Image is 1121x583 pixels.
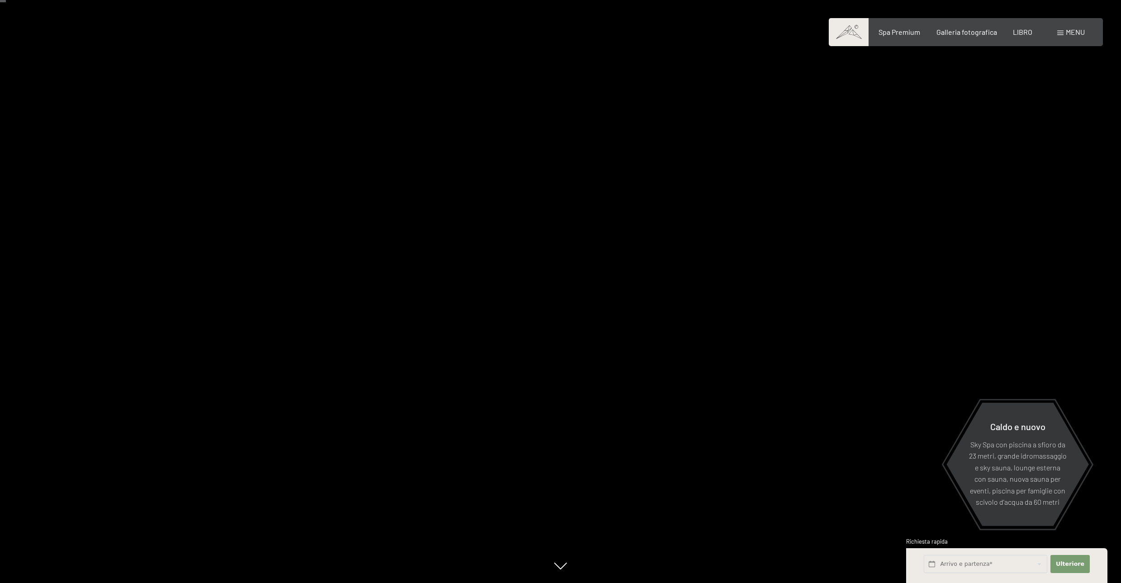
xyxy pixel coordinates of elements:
[969,440,1067,506] font: Sky Spa con piscina a sfioro da 23 metri, grande idromassaggio e sky sauna, lounge esterna con sa...
[946,402,1089,526] a: Caldo e nuovo Sky Spa con piscina a sfioro da 23 metri, grande idromassaggio e sky sauna, lounge ...
[1066,28,1085,36] font: menu
[1013,28,1032,36] a: LIBRO
[1050,555,1089,574] button: Ulteriore
[906,538,948,545] font: Richiesta rapida
[879,28,920,36] a: Spa Premium
[1056,560,1084,567] font: Ulteriore
[990,421,1045,431] font: Caldo e nuovo
[936,28,997,36] a: Galleria fotografica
